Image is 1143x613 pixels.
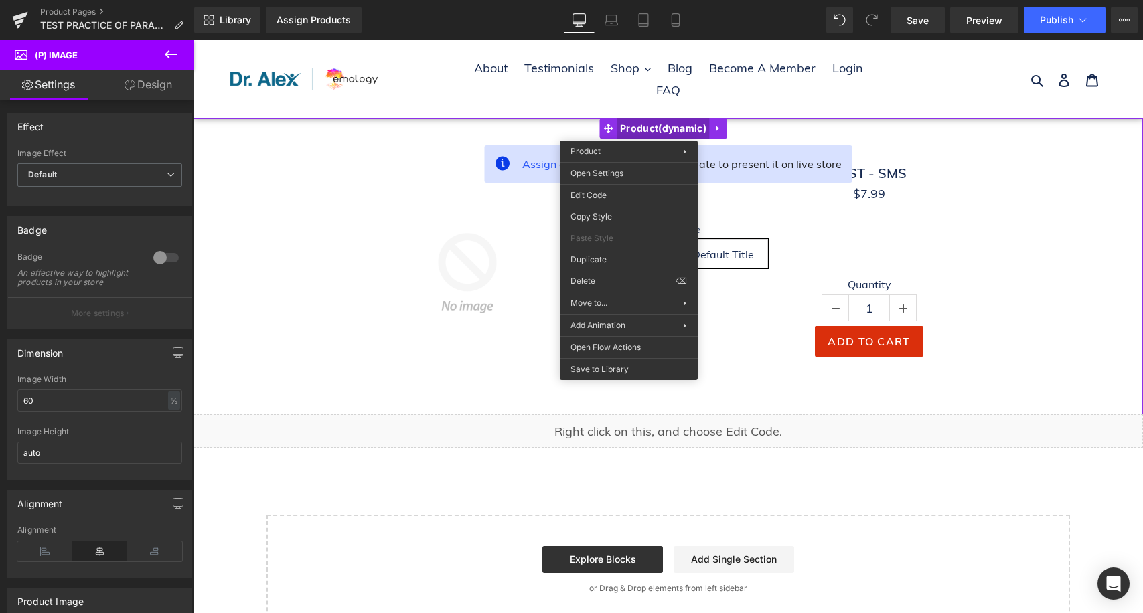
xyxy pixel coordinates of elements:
span: Save to Library [570,363,687,375]
label: Quantity [485,238,866,254]
span: Edit Code [570,189,687,201]
span: Add Animation [570,319,683,331]
img: favicon [37,27,184,50]
span: FAQ [463,42,487,58]
div: Badge [17,252,140,266]
button: Shop [410,17,464,39]
span: Preview [966,13,1002,27]
button: More [1111,7,1138,33]
span: ⌫ [676,275,687,287]
a: Blog [467,17,506,39]
span: (P) Image [35,50,78,60]
span: Publish [1040,15,1073,25]
span: Login [639,20,670,36]
input: auto [17,442,182,464]
div: Alignment [17,491,63,509]
span: Product [423,78,516,98]
span: Delete [570,275,676,287]
span: Product [570,146,601,156]
div: Image Width [17,375,182,384]
div: Image Height [17,427,182,436]
a: Laptop [595,7,627,33]
span: Assign a product [329,117,414,130]
a: Login [632,17,676,39]
div: Alignment [17,525,182,535]
span: Default Title [499,199,560,228]
a: About [274,17,321,39]
span: Become A Member [516,20,622,36]
span: Move to... [570,297,683,309]
span: Duplicate [570,254,687,266]
button: Redo [858,7,885,33]
div: Effect [17,114,44,133]
div: Image Effect [17,149,182,158]
div: Open Intercom Messenger [1097,567,1130,600]
span: Add To Cart [634,294,716,308]
a: Product Pages [40,7,194,17]
a: Design [100,70,197,100]
img: TEST - SMS [159,118,388,347]
a: Tablet [627,7,660,33]
div: Product Image [17,588,84,607]
a: FAQ [456,39,493,61]
span: Shop [417,20,446,36]
a: Desktop [563,7,595,33]
a: Explore Blocks [349,506,469,533]
span: $7.99 [660,145,692,163]
div: Dimension [17,340,64,359]
button: Undo [826,7,853,33]
button: Add To Cart [621,286,729,317]
a: Mobile [660,7,692,33]
b: Default [28,169,57,179]
a: Become A Member [509,17,629,39]
label: Title [485,183,866,199]
span: Testimonials [331,20,400,36]
input: auto [17,389,182,412]
span: TEST PRACTICE OF PARADISE [40,20,169,31]
div: Assign Products [277,15,351,25]
p: or Drag & Drop elements from left sidebar [94,543,855,553]
span: Save [907,13,929,27]
div: An effective way to highlight products in your store [17,268,138,287]
span: Copy Style [570,211,687,223]
span: and use this template to present it on live store [329,116,648,132]
p: More settings [71,307,125,319]
button: More settings [8,297,192,329]
a: TEST - SMS [639,125,713,141]
a: Preview [950,7,1018,33]
span: Open Settings [570,167,687,179]
span: Open Flow Actions [570,341,687,353]
span: Blog [474,20,499,36]
div: Badge [17,217,47,236]
div: % [168,391,180,410]
span: Paste Style [570,232,687,244]
a: Expand / Collapse [516,78,534,98]
button: Publish [1024,7,1106,33]
span: About [281,20,314,36]
a: Testimonials [324,17,407,39]
span: Library [220,14,251,26]
a: Add Single Section [480,506,601,533]
a: New Library [194,7,260,33]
